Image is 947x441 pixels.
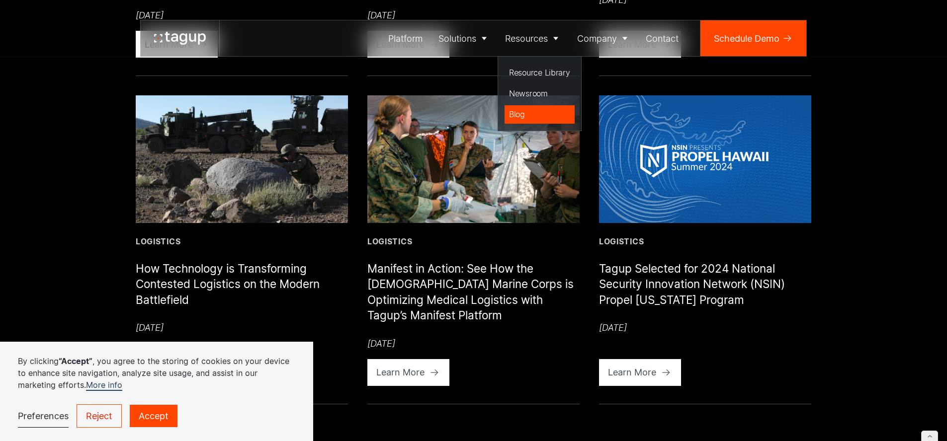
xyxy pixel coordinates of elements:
[430,20,498,56] a: Solutions
[608,366,656,379] div: Learn More
[599,236,811,247] div: Logistics
[136,236,348,247] div: Logistics
[599,321,811,334] div: [DATE]
[505,84,575,103] a: Newsroom
[136,95,348,222] img: U.S. Marine Corps photo by Sgt. Maximiliano Rosas_190728-M-FB282-1040
[577,32,617,45] div: Company
[714,32,779,45] div: Schedule Demo
[509,67,570,78] div: Resource Library
[569,20,638,56] a: Company
[59,356,92,366] strong: “Accept”
[381,20,431,56] a: Platform
[367,359,449,386] a: Learn More
[505,32,548,45] div: Resources
[18,355,295,391] p: By clicking , you agree to the storing of cookies on your device to enhance site navigation, anal...
[77,404,122,428] a: Reject
[376,366,425,379] div: Learn More
[18,405,69,428] a: Preferences
[438,32,476,45] div: Solutions
[599,261,811,308] h1: Tagup Selected for 2024 National Security Innovation Network (NSIN) Propel [US_STATE] Program
[700,20,806,56] a: Schedule Demo
[509,87,570,99] div: Newsroom
[367,337,580,350] div: [DATE]
[367,261,580,323] h1: Manifest in Action: See How the [DEMOGRAPHIC_DATA] Marine Corps is Optimizing Medical Logistics w...
[505,64,575,82] a: Resource Library
[505,105,575,124] a: Blog
[136,261,348,308] h1: How Technology is Transforming Contested Logistics on the Modern Battlefield
[388,32,423,45] div: Platform
[509,108,570,120] div: Blog
[130,405,177,427] a: Accept
[599,359,681,386] a: Learn More
[498,20,570,56] a: Resources
[638,20,687,56] a: Contact
[646,32,679,45] div: Contact
[498,56,582,131] nav: Resources
[367,236,580,247] div: Logistics
[86,380,122,391] a: More info
[136,321,348,334] div: [DATE]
